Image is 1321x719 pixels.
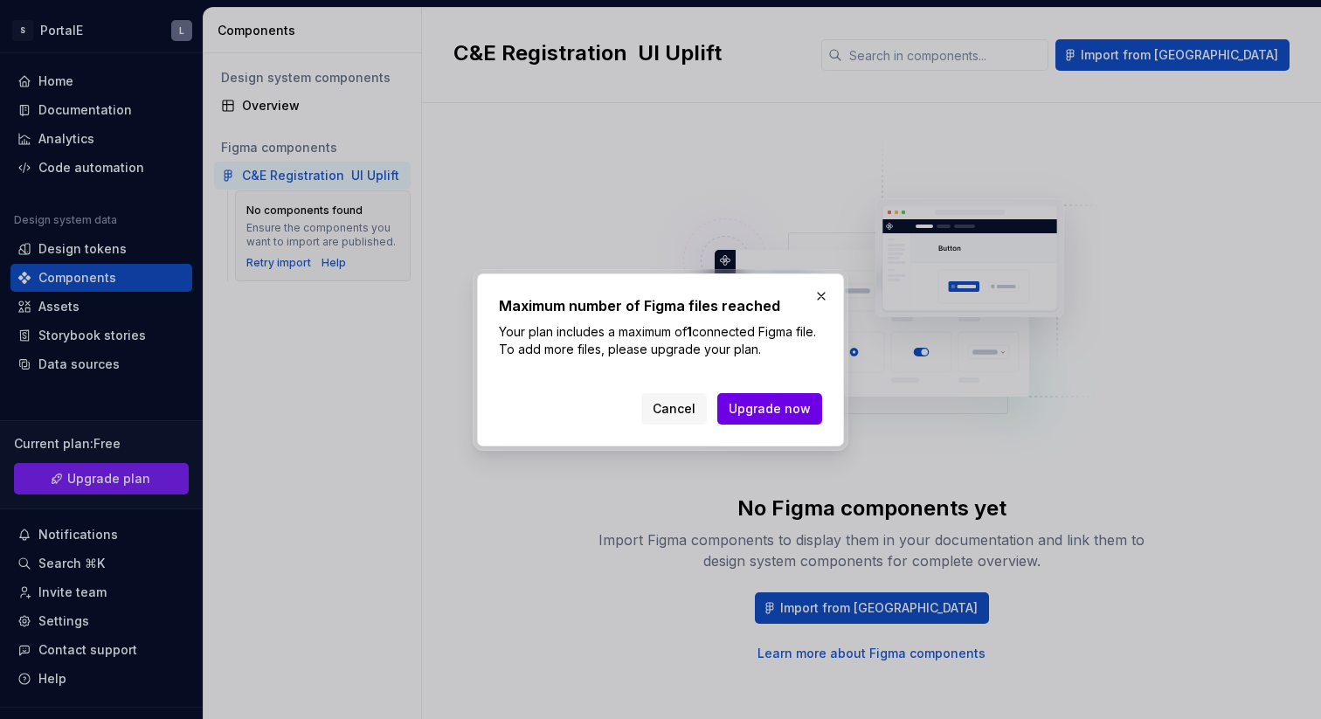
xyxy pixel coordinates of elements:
[641,393,707,425] button: Cancel
[499,323,822,358] p: Your plan includes a maximum of connected Figma file. To add more files, please upgrade your plan.
[729,400,811,418] span: Upgrade now
[653,400,695,418] span: Cancel
[499,295,822,316] h2: Maximum number of Figma files reached
[717,393,822,425] button: Upgrade now
[687,324,692,339] b: 1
